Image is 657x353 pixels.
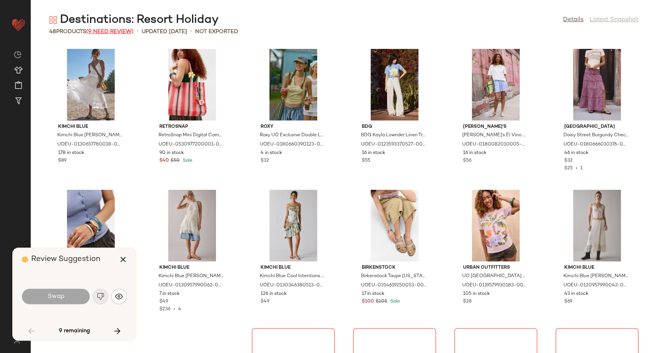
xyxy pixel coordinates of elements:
span: 48 [49,29,56,35]
span: Kimchi Blue [58,124,124,130]
span: UOEU-0180082010005-000-010 [462,141,528,148]
span: $49 [261,298,269,305]
span: Roxy [261,124,326,130]
span: $105 [376,298,387,305]
img: 0130346380513_049_a2 [254,190,332,261]
span: BDG Kayla Lowrider Linen Trousers - White XL at Urban Outfitters [361,132,426,139]
div: Destinations: Resort Holiday [49,12,219,28]
span: $40 [159,157,169,164]
span: $49 [159,298,168,305]
span: 16 in stock [362,150,385,157]
span: $56 [463,157,471,164]
img: svg%3e [14,51,22,59]
span: 7 in stock [159,291,180,298]
span: Kimchi Blue [PERSON_NAME] Mini Dress - Ivory L at Urban Outfitters [159,273,224,280]
span: UOEU-0530977200001-000-066 [159,141,224,148]
span: $32 [261,157,269,164]
span: (9 Need Review) [86,29,134,35]
img: 0130657780018_010_m [52,49,130,120]
span: 9 remaining [59,328,90,335]
span: $236 [159,307,171,312]
img: svg%3e [9,338,24,344]
span: 90 in stock [159,150,184,157]
span: UOEU-0130657780018-000-010 [57,141,123,148]
span: 1 [580,166,583,171]
img: 0180660390123_072_b [254,49,332,120]
span: Birkenstock Taupe [US_STATE] Suede Sandals - Taupe UK 7 at Urban Outfitters [361,273,426,280]
span: Kimchi Blue [564,264,630,271]
span: UOEU-0130346380513-000-049 [260,282,325,289]
span: • [137,27,139,36]
span: • [171,307,178,312]
span: $100 [362,298,374,305]
img: 0180666010376_061_a2 [558,49,636,120]
span: 4 [178,307,181,312]
span: $55 [362,157,370,164]
span: $69 [564,298,572,305]
span: Sale [181,158,192,163]
span: $32 [564,157,573,164]
span: $50 [171,157,180,164]
span: RetroSnap [159,124,225,130]
p: Not Exported [195,28,238,36]
span: Kimchi Blue [261,264,326,271]
span: $28 [463,298,471,305]
img: 0163689630017_007_m [52,190,130,261]
img: 0314619250053_023_m [356,190,433,261]
span: 17 in stock [362,291,385,298]
span: Kimchi Blue Cool Intentions Midi Dress - Blue M at Urban Outfitters [260,273,325,280]
img: 0120957990042_010_a2 [558,190,636,261]
span: $89 [58,157,67,164]
a: Details [563,15,583,25]
span: • [573,166,580,171]
span: 4 in stock [261,150,282,157]
span: 126 in stock [261,291,287,298]
div: Products [49,28,134,36]
img: 0530977200001_066_m [153,49,231,120]
img: 0119579930183_066_a2 [457,190,535,261]
span: Kimchi Blue [PERSON_NAME] Tiered Midi Dress - White XL at Urban Outfitters [57,132,123,139]
span: UOEU-0180666010376-000-061 [563,141,629,148]
span: UOEU-0119579930183-000-066 [462,282,528,289]
span: BDG [362,124,427,130]
span: $25 [564,166,573,171]
span: 46 in stock [564,150,588,157]
span: 178 in stock [58,150,84,157]
span: UO [GEOGRAPHIC_DATA] Relaxed T-Shirt - Pink XS/S at Urban Outfitters [462,273,528,280]
span: 105 in stock [463,291,490,298]
span: Kimchi Blue [PERSON_NAME] Skirt - White 2XS at Urban Outfitters [563,273,629,280]
img: 0130957990062_011_a2 [153,190,231,261]
span: Roxy UO Exclusive Double Layer [PERSON_NAME] - Yellow 2XL at Urban Outfitters [260,132,325,139]
span: Birkenstock [362,264,427,271]
span: Kimchi Blue [159,264,225,271]
img: svg%3e [115,293,123,300]
span: UOEU-0123593370527-000-010 [361,141,426,148]
span: Urban Outfitters [463,264,528,271]
span: Review Suggestion [31,255,100,263]
img: 0180082010005_010_a2 [457,49,535,120]
span: 16 in stock [463,150,486,157]
span: Daisy Street Burgundy Check Maxi Skirt - Maroon M at Urban Outfitters [563,132,629,139]
span: • [190,27,192,36]
span: [PERSON_NAME]'s Él Vino Adiós T-shirt - White at Urban Outfitters [462,132,528,139]
img: heart_red.DM2ytmEG.svg [11,17,26,32]
img: svg%3e [49,16,57,24]
span: UOEU-0314619250053-000-023 [361,282,426,289]
span: [PERSON_NAME]'s [463,124,528,130]
p: updated [DATE] [142,28,187,36]
span: UOEU-0180660390123-000-072 [260,141,325,148]
span: RetroSnap Mini Digital Camera - Pink ALL at Urban Outfitters [159,132,224,139]
span: 43 in stock [564,291,588,298]
span: UOEU-0130957990062-000-011 [159,282,224,289]
span: [GEOGRAPHIC_DATA] [564,124,630,130]
img: 0123593370527_010_b [356,49,433,120]
span: UOEU-0120957990042-000-010 [563,282,629,289]
span: Sale [389,299,400,304]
